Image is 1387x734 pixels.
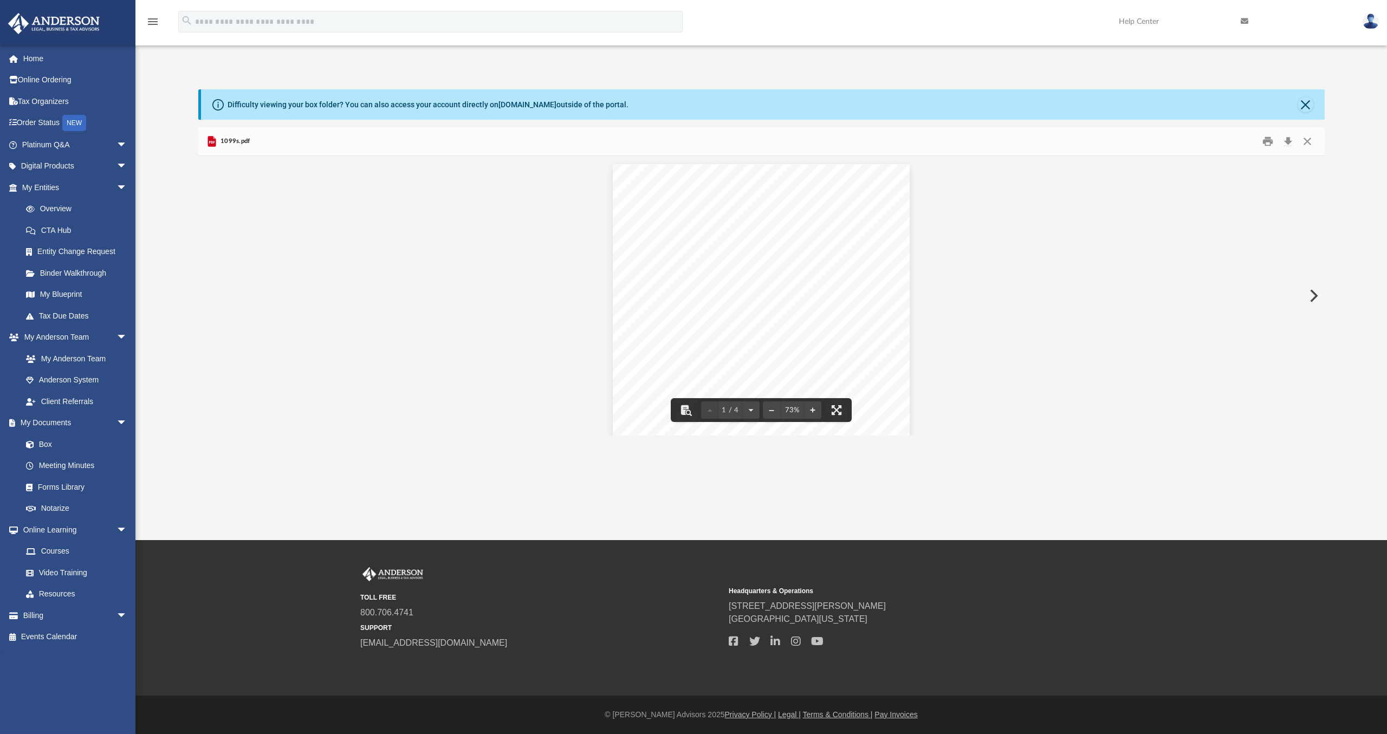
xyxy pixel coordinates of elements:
img: Anderson Advisors Platinum Portal [5,13,103,34]
button: 1 / 4 [718,398,742,422]
a: Courses [15,541,138,562]
span: arrow_drop_down [116,327,138,349]
a: Overview [15,198,144,220]
a: [EMAIL_ADDRESS][DOMAIN_NAME] [360,638,507,647]
i: menu [146,15,159,28]
button: Close [1298,97,1313,112]
a: Meeting Minutes [15,455,138,477]
a: Anderson System [15,369,138,391]
a: Online Learningarrow_drop_down [8,519,138,541]
a: Terms & Conditions | [803,710,873,719]
span: 1099s.pdf [218,137,250,146]
a: Platinum Q&Aarrow_drop_down [8,134,144,155]
a: My Entitiesarrow_drop_down [8,177,144,198]
a: Video Training [15,562,133,583]
a: menu [146,21,159,28]
div: Difficulty viewing your box folder? You can also access your account directly on outside of the p... [228,99,628,111]
a: Online Ordering [8,69,144,91]
a: Forms Library [15,476,133,498]
a: Binder Walkthrough [15,262,144,284]
a: Tax Due Dates [15,305,144,327]
button: Print [1257,133,1279,150]
button: Toggle findbar [674,398,698,422]
span: arrow_drop_down [116,177,138,199]
span: arrow_drop_down [116,519,138,541]
a: Digital Productsarrow_drop_down [8,155,144,177]
button: Next File [1301,281,1325,311]
a: Billingarrow_drop_down [8,605,144,626]
div: Document Viewer [198,156,1325,436]
a: My Blueprint [15,284,138,306]
a: My Anderson Teamarrow_drop_down [8,327,138,348]
span: arrow_drop_down [116,412,138,434]
a: Order StatusNEW [8,112,144,134]
span: arrow_drop_down [116,155,138,178]
a: CTA Hub [15,219,144,241]
a: My Documentsarrow_drop_down [8,412,138,434]
img: User Pic [1363,14,1379,29]
a: Pay Invoices [874,710,917,719]
div: Preview [198,127,1325,436]
i: search [181,15,193,27]
span: arrow_drop_down [116,134,138,156]
a: [STREET_ADDRESS][PERSON_NAME] [729,601,886,610]
div: © [PERSON_NAME] Advisors 2025 [135,709,1387,720]
a: Tax Organizers [8,90,144,112]
img: Anderson Advisors Platinum Portal [360,567,425,581]
a: Legal | [778,710,801,719]
a: Entity Change Request [15,241,144,263]
span: 1 / 4 [718,407,742,414]
a: Client Referrals [15,391,138,412]
span: arrow_drop_down [116,605,138,627]
div: File preview [198,156,1325,436]
a: My Anderson Team [15,348,133,369]
a: Events Calendar [8,626,144,648]
a: [DOMAIN_NAME] [498,100,556,109]
small: SUPPORT [360,623,721,633]
a: 800.706.4741 [360,608,413,617]
button: Next page [742,398,760,422]
a: Notarize [15,498,138,519]
small: Headquarters & Operations [729,586,1090,596]
a: Box [15,433,133,455]
button: Download [1279,133,1298,150]
a: Resources [15,583,138,605]
button: Zoom in [804,398,821,422]
button: Close [1298,133,1317,150]
button: Enter fullscreen [825,398,848,422]
button: Zoom out [763,398,780,422]
div: Current zoom level [780,407,804,414]
div: Page 1 [613,156,910,449]
a: Privacy Policy | [725,710,776,719]
a: [GEOGRAPHIC_DATA][US_STATE] [729,614,867,623]
div: NEW [62,115,86,131]
small: TOLL FREE [360,593,721,602]
a: Home [8,48,144,69]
